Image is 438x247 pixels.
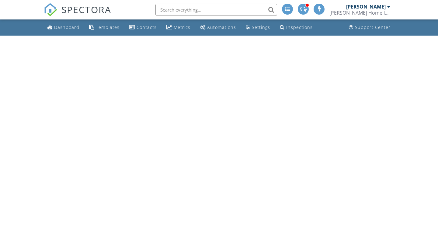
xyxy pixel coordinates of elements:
[243,22,273,33] a: Settings
[346,4,386,10] div: [PERSON_NAME]
[355,24,391,30] div: Support Center
[61,3,111,16] span: SPECTORA
[137,24,157,30] div: Contacts
[252,24,270,30] div: Settings
[174,24,190,30] div: Metrics
[198,22,238,33] a: Automations (Advanced)
[127,22,159,33] a: Contacts
[277,22,315,33] a: Inspections
[44,8,111,21] a: SPECTORA
[346,22,393,33] a: Support Center
[164,22,193,33] a: Metrics
[286,24,313,30] div: Inspections
[207,24,236,30] div: Automations
[44,3,57,16] img: The Best Home Inspection Software - Spectora
[155,4,277,16] input: Search everything...
[329,10,390,16] div: Miller Home Inspection, LLC
[87,22,122,33] a: Templates
[45,22,82,33] a: Dashboard
[54,24,79,30] div: Dashboard
[96,24,120,30] div: Templates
